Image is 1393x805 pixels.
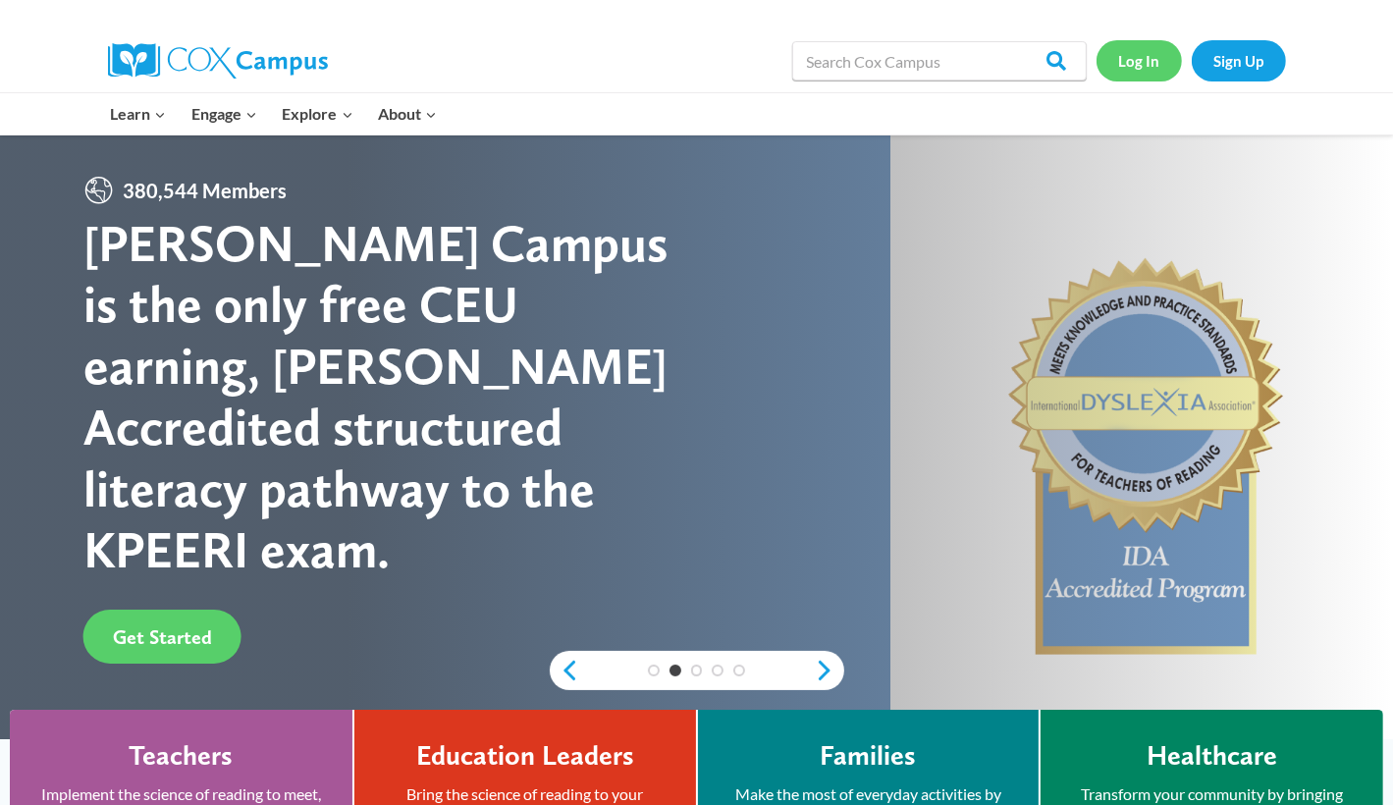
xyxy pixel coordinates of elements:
img: Cox Campus [108,43,328,79]
nav: Secondary Navigation [1097,40,1286,80]
button: Child menu of Explore [270,93,366,134]
div: content slider buttons [550,651,844,690]
a: 4 [712,665,723,676]
span: Get Started [113,625,212,649]
span: 380,544 Members [115,175,295,206]
button: Child menu of About [365,93,450,134]
h4: Teachers [129,739,233,773]
a: 3 [691,665,703,676]
button: Child menu of Engage [179,93,270,134]
h4: Healthcare [1147,739,1277,773]
a: Sign Up [1192,40,1286,80]
h4: Education Leaders [416,739,634,773]
a: 1 [648,665,660,676]
input: Search Cox Campus [792,41,1087,80]
nav: Primary Navigation [98,93,450,134]
a: 5 [733,665,745,676]
a: previous [550,659,579,682]
h4: Families [820,739,916,773]
div: [PERSON_NAME] Campus is the only free CEU earning, [PERSON_NAME] Accredited structured literacy p... [83,213,697,580]
a: next [815,659,844,682]
button: Child menu of Learn [98,93,180,134]
a: 2 [670,665,681,676]
a: Get Started [83,610,241,664]
a: Log In [1097,40,1182,80]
